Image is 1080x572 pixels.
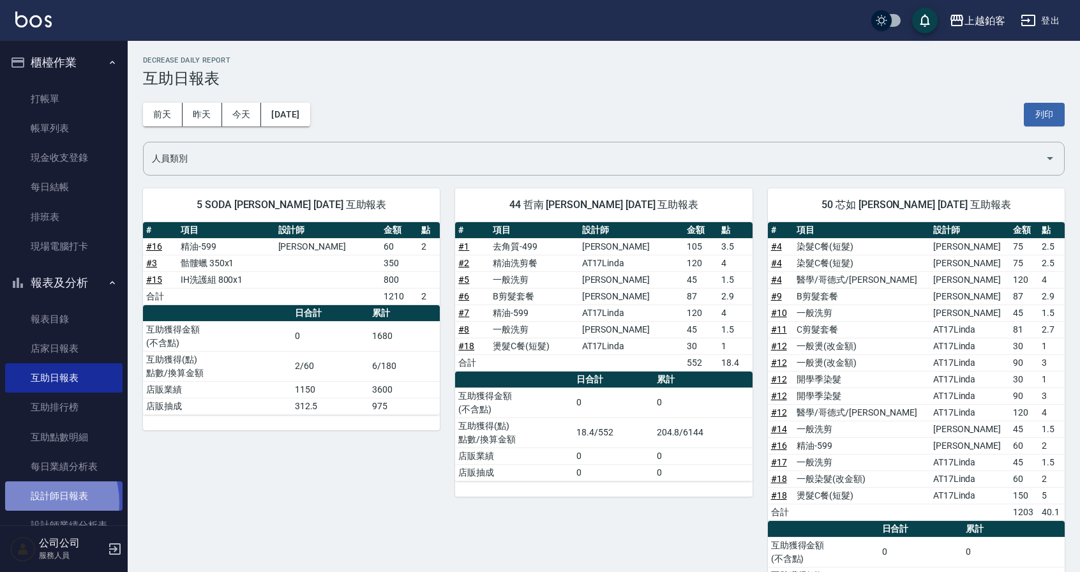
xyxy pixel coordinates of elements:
[771,324,787,335] a: #11
[143,381,292,398] td: 店販業績
[490,255,579,271] td: 精油洗剪餐
[5,114,123,143] a: 帳單列表
[158,199,424,211] span: 5 SODA [PERSON_NAME] [DATE] 互助報表
[1039,421,1065,437] td: 1.5
[1039,371,1065,388] td: 1
[1039,321,1065,338] td: 2.7
[771,391,787,401] a: #12
[684,354,718,371] td: 552
[718,305,753,321] td: 4
[793,238,929,255] td: 染髮C餐(短髮)
[1039,271,1065,288] td: 4
[964,13,1005,29] div: 上越鉑客
[143,351,292,381] td: 互助獲得(點) 點數/換算金額
[1010,305,1039,321] td: 45
[149,147,1040,170] input: 人員名稱
[380,238,418,255] td: 60
[793,388,929,404] td: 開學季染髮
[1039,504,1065,520] td: 40.1
[771,407,787,418] a: #12
[143,70,1065,87] h3: 互助日報表
[1039,238,1065,255] td: 2.5
[183,103,222,126] button: 昨天
[458,258,469,268] a: #2
[292,305,369,322] th: 日合計
[718,354,753,371] td: 18.4
[1010,404,1039,421] td: 120
[930,305,1010,321] td: [PERSON_NAME]
[684,255,718,271] td: 120
[292,398,369,414] td: 312.5
[930,354,1010,371] td: AT17Linda
[5,363,123,393] a: 互助日報表
[573,372,653,388] th: 日合計
[5,46,123,79] button: 櫃檯作業
[930,404,1010,421] td: AT17Linda
[793,404,929,421] td: 醫學/哥德式/[PERSON_NAME]
[654,418,753,448] td: 204.8/6144
[1039,404,1065,421] td: 4
[783,199,1049,211] span: 50 芯如 [PERSON_NAME] [DATE] 互助報表
[793,454,929,470] td: 一般洗剪
[458,291,469,301] a: #6
[1039,288,1065,305] td: 2.9
[1039,305,1065,321] td: 1.5
[573,448,653,464] td: 0
[579,305,684,321] td: AT17Linda
[684,238,718,255] td: 105
[1010,271,1039,288] td: 120
[1016,9,1065,33] button: 登出
[143,222,177,239] th: #
[455,388,573,418] td: 互助獲得金額 (不含點)
[793,222,929,239] th: 項目
[455,372,752,481] table: a dense table
[39,550,104,561] p: 服務人員
[1024,103,1065,126] button: 列印
[718,338,753,354] td: 1
[490,222,579,239] th: 項目
[177,255,275,271] td: 骷髏蠟 350x1
[5,84,123,114] a: 打帳單
[718,222,753,239] th: 點
[1039,454,1065,470] td: 1.5
[771,424,787,434] a: #14
[143,103,183,126] button: 前天
[490,338,579,354] td: 燙髮C餐(短髮)
[579,288,684,305] td: [PERSON_NAME]
[39,537,104,550] h5: 公司公司
[369,351,440,381] td: 6/180
[718,321,753,338] td: 1.5
[930,470,1010,487] td: AT17Linda
[879,521,963,538] th: 日合計
[5,481,123,511] a: 設計師日報表
[718,238,753,255] td: 3.5
[455,448,573,464] td: 店販業績
[1010,338,1039,354] td: 30
[292,321,369,351] td: 0
[455,222,490,239] th: #
[1040,148,1060,169] button: Open
[490,288,579,305] td: B剪髮套餐
[684,288,718,305] td: 87
[1039,388,1065,404] td: 3
[768,222,794,239] th: #
[654,372,753,388] th: 累計
[684,338,718,354] td: 30
[912,8,938,33] button: save
[718,271,753,288] td: 1.5
[793,470,929,487] td: 一般染髮(改金額)
[1010,321,1039,338] td: 81
[1039,437,1065,454] td: 2
[143,398,292,414] td: 店販抽成
[5,305,123,334] a: 報表目錄
[573,464,653,481] td: 0
[579,338,684,354] td: AT17Linda
[793,354,929,371] td: 一般燙(改金額)
[768,222,1065,521] table: a dense table
[369,381,440,398] td: 3600
[146,275,162,285] a: #15
[380,222,418,239] th: 金額
[684,305,718,321] td: 120
[1010,487,1039,504] td: 150
[930,271,1010,288] td: [PERSON_NAME]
